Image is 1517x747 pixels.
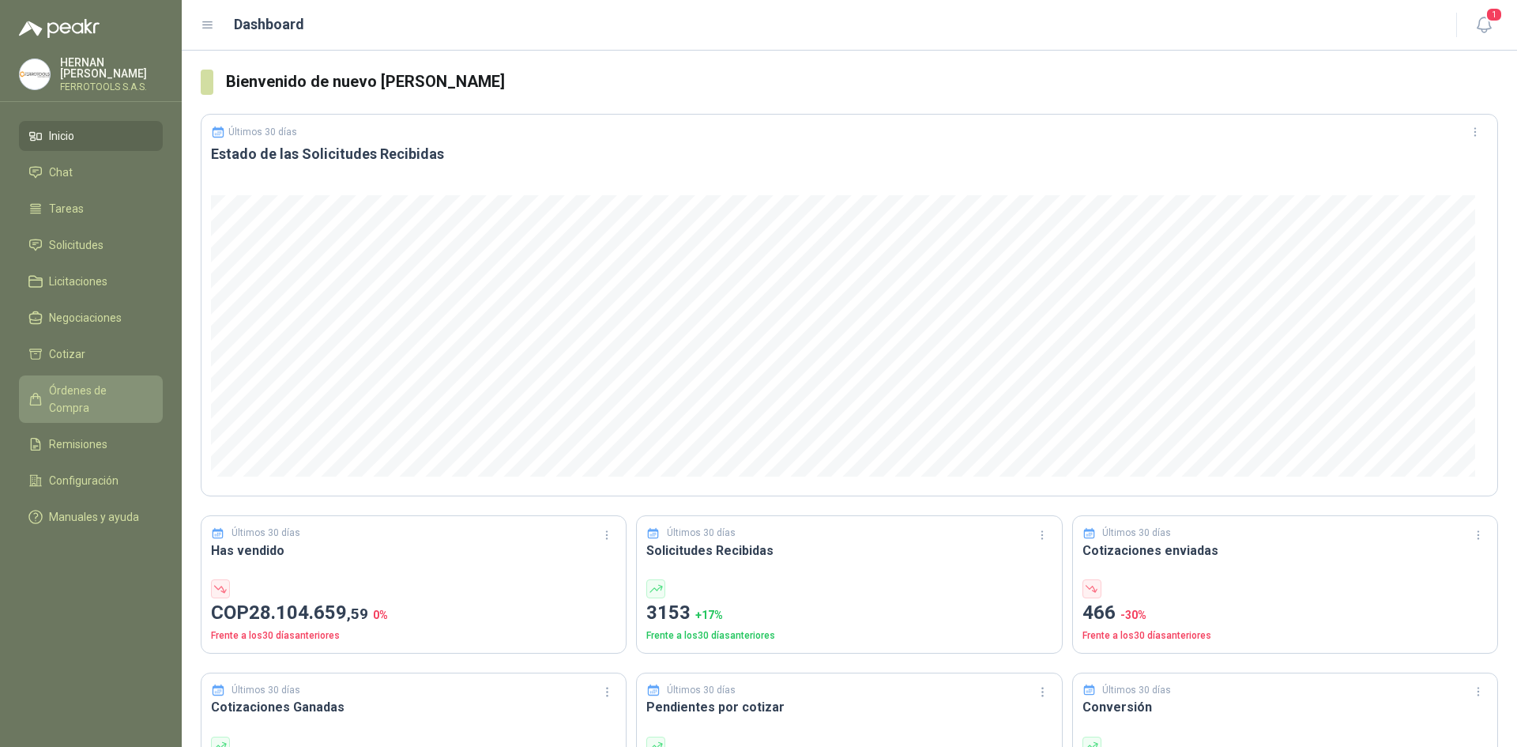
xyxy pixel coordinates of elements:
span: Licitaciones [49,273,107,290]
span: + 17 % [695,609,723,621]
a: Licitaciones [19,266,163,296]
span: Inicio [49,127,74,145]
a: Chat [19,157,163,187]
span: Tareas [49,200,84,217]
p: Últimos 30 días [667,526,736,541]
span: Negociaciones [49,309,122,326]
span: Solicitudes [49,236,104,254]
h3: Pendientes por cotizar [646,697,1052,717]
span: 0 % [373,609,388,621]
a: Negociaciones [19,303,163,333]
a: Configuración [19,466,163,496]
h1: Dashboard [234,13,304,36]
span: 28.104.659 [249,602,368,624]
p: Frente a los 30 días anteriores [646,628,1052,643]
h3: Cotizaciones Ganadas [211,697,616,717]
span: Chat [49,164,73,181]
a: Remisiones [19,429,163,459]
span: ,59 [347,605,368,623]
p: COP [211,598,616,628]
span: Cotizar [49,345,85,363]
span: 1 [1485,7,1503,22]
p: Frente a los 30 días anteriores [1082,628,1488,643]
span: -30 % [1120,609,1146,621]
a: Inicio [19,121,163,151]
img: Logo peakr [19,19,100,38]
p: Últimos 30 días [228,126,297,138]
p: HERNAN [PERSON_NAME] [60,57,163,79]
a: Órdenes de Compra [19,375,163,423]
p: Últimos 30 días [232,526,300,541]
h3: Solicitudes Recibidas [646,541,1052,560]
span: Configuración [49,472,119,489]
button: 1 [1470,11,1498,40]
p: Últimos 30 días [1102,683,1171,698]
a: Cotizar [19,339,163,369]
img: Company Logo [20,59,50,89]
p: 3153 [646,598,1052,628]
p: Últimos 30 días [667,683,736,698]
p: Últimos 30 días [1102,526,1171,541]
h3: Cotizaciones enviadas [1082,541,1488,560]
p: 466 [1082,598,1488,628]
p: Últimos 30 días [232,683,300,698]
a: Solicitudes [19,230,163,260]
h3: Estado de las Solicitudes Recibidas [211,145,1488,164]
h3: Conversión [1082,697,1488,717]
a: Tareas [19,194,163,224]
p: Frente a los 30 días anteriores [211,628,616,643]
span: Manuales y ayuda [49,508,139,526]
p: FERROTOOLS S.A.S. [60,82,163,92]
h3: Bienvenido de nuevo [PERSON_NAME] [226,70,1498,94]
h3: Has vendido [211,541,616,560]
a: Manuales y ayuda [19,502,163,532]
span: Órdenes de Compra [49,382,148,417]
span: Remisiones [49,436,107,453]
